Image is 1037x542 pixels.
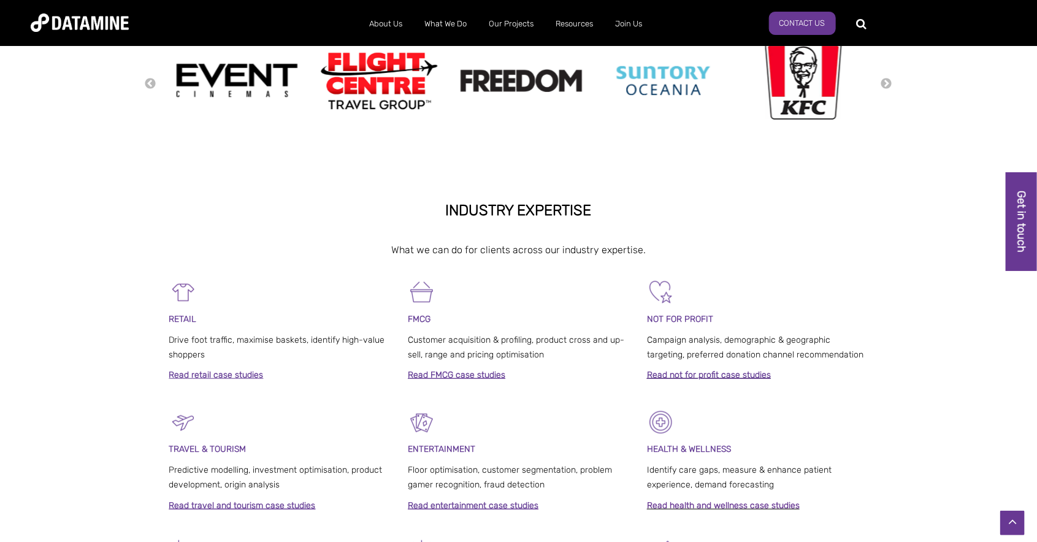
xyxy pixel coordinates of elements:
span: Floor optimisation, customer segmentation, problem gamer recognition, fraud detection [408,465,612,490]
strong: HEALTH & WELLNESS [647,444,731,454]
a: Read not for profit case studies [647,370,771,380]
span: TRAVEL & TOURISM [169,444,247,454]
span: What we can do for clients across our industry expertise. [391,244,646,256]
img: Not For Profit [647,278,675,306]
img: Freedom logo [460,69,583,92]
a: Contact Us [769,12,836,35]
span: Identify care gaps, measure & enhance patient experience, demand forecasting [647,465,832,490]
a: Our Projects [478,8,545,40]
a: Read retail case studies [169,370,264,380]
span: NOT FOR PROFIT [647,314,713,324]
img: Datamine [31,13,129,32]
a: Read health and wellness case studies [647,500,800,511]
a: Join Us [605,8,654,40]
img: kfc [765,40,842,122]
img: Retail-1 [169,278,197,306]
a: Read travel and tourism case studies [169,500,316,511]
a: Read entertainment case studies [408,500,538,511]
img: Flight Centre [318,49,440,112]
button: Previous [145,77,157,91]
span: Campaign analysis, demographic & geographic targeting, preferred donation channel recommendation [647,335,863,360]
button: Next [881,77,893,91]
span: Drive foot traffic, maximise baskets, identify high-value shoppers [169,335,385,360]
img: Healthcare [647,408,675,436]
a: Resources [545,8,605,40]
a: Get in touch [1006,172,1037,271]
img: event cinemas [175,63,298,99]
img: Suntory Oceania [602,46,725,115]
img: FMCG [408,278,435,306]
span: Customer acquisition & profiling, product cross and up-sell, range and pricing optimisation [408,335,624,360]
a: What We Do [414,8,478,40]
a: About Us [359,8,414,40]
span: FMCG [408,314,430,324]
img: Travel & Tourism [169,408,197,436]
span: ENTERTAINMENT [408,444,475,454]
a: Read FMCG case studies [408,370,505,380]
span: Predictive modelling, investment optimisation, product development, origin analysis [169,465,383,490]
span: RETAIL [169,314,197,324]
strong: INDUSTRY EXPERTISE [446,202,592,219]
img: Entertainment [408,408,435,436]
